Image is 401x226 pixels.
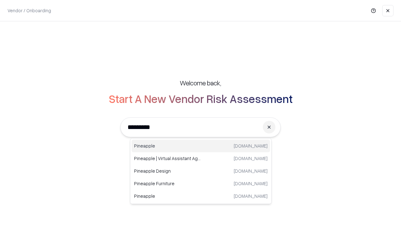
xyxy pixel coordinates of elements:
p: Pineapple [134,143,201,149]
p: [DOMAIN_NAME] [234,143,268,149]
p: [DOMAIN_NAME] [234,180,268,187]
p: [DOMAIN_NAME] [234,168,268,174]
p: Pineapple | Virtual Assistant Agency [134,155,201,162]
p: Pineapple Furniture [134,180,201,187]
p: Pineapple Design [134,168,201,174]
p: [DOMAIN_NAME] [234,193,268,199]
p: [DOMAIN_NAME] [234,155,268,162]
h2: Start A New Vendor Risk Assessment [109,92,293,105]
p: Pineapple [134,193,201,199]
div: Suggestions [130,138,272,204]
h5: Welcome back, [180,78,221,87]
p: Vendor / Onboarding [8,7,51,14]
